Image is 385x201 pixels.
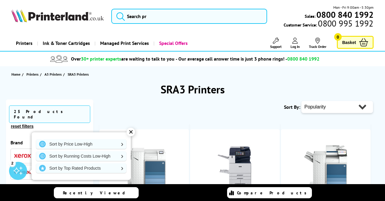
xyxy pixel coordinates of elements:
span: 30+ printer experts [81,56,121,62]
a: Managed Print Services [94,36,153,51]
span: Sort By: [284,104,300,110]
div: 2 [9,160,16,166]
a: Compare Products [227,187,312,198]
span: A3 Printers [45,71,62,77]
span: Compare Products [237,190,310,196]
span: 25 Products Found [9,105,90,123]
a: Support [270,38,282,49]
a: Home [11,71,22,77]
span: Ink & Toner Cartridges [43,36,90,51]
span: - Our average call answer time is just 3 phone rings! - [176,56,319,62]
span: Customer Service: [284,20,373,28]
h1: SRA3 Printers [6,82,379,96]
span: SRA3 Printers [68,72,89,77]
img: Printerland Logo [11,9,104,22]
a: 0800 840 1992 [316,12,374,17]
button: reset filters [9,124,35,129]
span: Log In [291,44,300,49]
b: 0800 840 1992 [316,9,374,20]
span: Basket [342,38,356,46]
img: HP LaserJet Enterprise 8501x+ [122,145,167,190]
a: Log In [291,38,300,49]
span: Sales: [305,13,316,19]
a: Printerland Logo [11,9,104,23]
div: ✕ [127,128,135,136]
a: Sort by Price Low-High [36,139,126,149]
span: 0800 840 1992 [287,56,319,62]
a: Basket 0 [337,36,374,49]
div: Brand [11,140,89,146]
span: 0 [334,33,342,41]
a: Recently Viewed [54,187,139,198]
img: Xerox [14,154,32,158]
a: A3 Printers [45,71,63,77]
span: Mon - Fri 9:00am - 5:30pm [333,5,374,10]
span: Printers [26,71,38,77]
img: HP LaserJet Enterprise Flow MFP 8601z+ [303,145,348,190]
a: Printers [26,71,40,77]
img: Xerox AltaLink B8255 [212,145,257,190]
a: Track Order [309,38,326,49]
a: Special Offers [153,36,192,51]
a: Ink & Toner Cartridges [37,36,94,51]
button: Xerox [12,152,34,160]
span: Recently Viewed [63,190,131,196]
span: Support [270,44,282,49]
a: Sort by Running Costs Low-High [36,151,126,161]
a: Printers [11,36,37,51]
span: 0800 995 1992 [317,20,373,26]
span: Over are waiting to talk to you [71,56,174,62]
a: Sort by Top Rated Products [36,163,126,173]
input: Search pr [111,9,267,24]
